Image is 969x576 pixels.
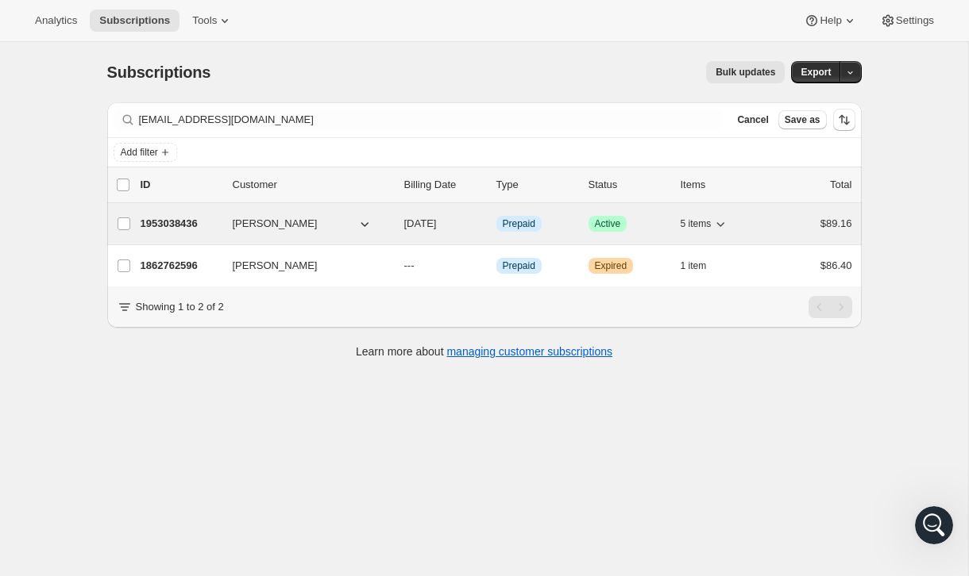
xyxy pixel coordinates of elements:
[50,439,63,451] button: Gif picker
[915,506,953,544] iframe: Intercom live chat
[233,216,318,232] span: [PERSON_NAME]
[10,6,41,36] button: go back
[233,177,392,193] p: Customer
[99,14,170,27] span: Subscriptions
[404,177,484,193] p: Billing Date
[503,259,535,272] span: Prepaid
[45,9,71,34] img: Profile image for Fin
[706,61,785,83] button: Bulk updates
[820,217,852,229] span: $89.16
[830,177,851,193] p: Total
[681,255,724,277] button: 1 item
[13,203,305,359] div: Fin says…
[272,432,298,458] button: Send a message…
[277,6,307,36] button: Home
[141,213,852,235] div: 1953038436[PERSON_NAME][DATE]InfoPrepaidSuccessActive5 items$89.16
[77,15,96,27] h1: Fin
[681,259,707,272] span: 1 item
[791,61,840,83] button: Export
[139,109,722,131] input: Filter subscribers
[39,299,129,312] b: A few minutes
[114,143,177,162] button: Add filter
[13,125,305,203] div: Lydia says…
[70,134,292,181] div: Are you able to make this an individual tattoo instead family tattoo? Let me know thanks!
[141,258,220,274] p: 1862762596
[785,113,820,126] span: Save as
[681,217,712,230] span: 5 items
[716,66,775,79] span: Bulk updates
[14,405,304,432] textarea: Message…
[871,10,944,32] button: Settings
[25,10,87,32] button: Analytics
[75,439,88,451] button: Upload attachment
[136,299,224,315] p: Showing 1 to 2 of 2
[25,282,248,313] div: Our usual reply time 🕒
[446,345,612,358] a: managing customer subscriptions
[595,259,627,272] span: Expired
[496,177,576,193] div: Type
[809,296,852,318] nav: Pagination
[731,110,774,129] button: Cancel
[794,10,867,32] button: Help
[737,113,768,126] span: Cancel
[25,244,152,273] b: [EMAIL_ADDRESS][DOMAIN_NAME]
[820,14,841,27] span: Help
[25,439,37,451] button: Emoji picker
[183,10,242,32] button: Tools
[35,14,77,27] span: Analytics
[820,259,852,271] span: $86.40
[25,326,94,336] div: Fin • 23m ago
[192,14,217,27] span: Tools
[13,203,261,324] div: You’ll get replies here and in your email:✉️[EMAIL_ADDRESS][DOMAIN_NAME]Our usual reply time🕒A fe...
[589,177,668,193] p: Status
[833,109,855,131] button: Sort the results
[25,213,248,275] div: You’ll get replies here and in your email: ✉️
[503,217,535,230] span: Prepaid
[404,217,437,229] span: [DATE]
[107,63,211,81] span: Subscriptions
[121,146,158,159] span: Add filter
[90,10,180,32] button: Subscriptions
[801,66,831,79] span: Export
[896,14,934,27] span: Settings
[778,110,827,129] button: Save as
[141,177,852,193] div: IDCustomerBilling DateTypeStatusItemsTotal
[681,177,760,193] div: Items
[681,213,729,235] button: 5 items
[233,258,318,274] span: [PERSON_NAME]
[223,253,382,278] button: [PERSON_NAME]
[404,259,415,271] span: ---
[141,177,220,193] p: ID
[57,125,305,190] div: Are you able to make this an individual tattoo instead family tattoo? Let me know thanks!
[223,211,382,236] button: [PERSON_NAME]
[356,344,612,359] p: Learn more about
[141,255,852,277] div: 1862762596[PERSON_NAME]---InfoPrepaidWarningExpired1 item$86.40
[141,216,220,232] p: 1953038436
[595,217,621,230] span: Active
